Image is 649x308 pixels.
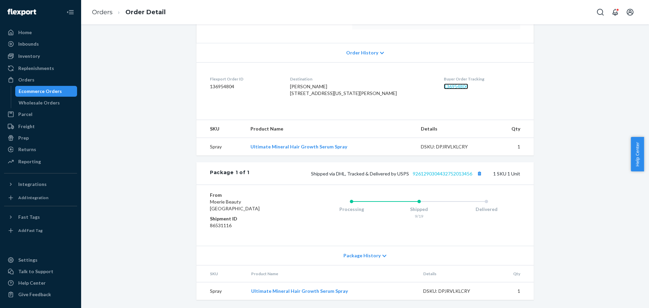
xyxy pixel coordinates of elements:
[250,144,347,149] a: Ultimate Mineral Hair Growth Serum Spray
[631,137,644,171] button: Help Center
[18,291,51,298] div: Give Feedback
[423,288,487,294] div: DSKU: DPJRVLKLCRY
[318,206,385,213] div: Processing
[4,39,77,49] a: Inbounds
[490,138,534,156] td: 1
[444,84,468,89] a: 136954804
[210,169,249,178] div: Package 1 of 1
[87,2,171,22] ol: breadcrumbs
[415,120,490,138] th: Details
[210,192,291,198] dt: From
[413,171,472,176] a: 9261290304432752013456
[453,206,520,213] div: Delivered
[245,120,415,138] th: Product Name
[18,41,39,47] div: Inbounds
[4,144,77,155] a: Returns
[18,53,40,60] div: Inventory
[18,158,41,165] div: Reporting
[210,83,279,90] dd: 136954804
[4,133,77,143] a: Prep
[18,76,34,83] div: Orders
[249,169,520,178] div: 1 SKU 1 Unit
[4,192,77,203] a: Add Integration
[7,9,36,16] img: Flexport logo
[385,206,453,213] div: Shipped
[210,199,260,211] span: Moerie Beauty [GEOGRAPHIC_DATA]
[92,8,113,16] a: Orders
[19,99,60,106] div: Wholesale Orders
[418,265,492,282] th: Details
[4,63,77,74] a: Replenishments
[15,86,77,97] a: Ecommerce Orders
[290,84,397,96] span: [PERSON_NAME] [STREET_ADDRESS][US_STATE][PERSON_NAME]
[18,268,53,275] div: Talk to Support
[421,143,484,150] div: DSKU: DPJRVLKLCRY
[4,51,77,62] a: Inventory
[4,74,77,85] a: Orders
[4,266,77,277] a: Talk to Support
[608,5,622,19] button: Open notifications
[210,222,291,229] dd: 86531116
[444,76,520,82] dt: Buyer Order Tracking
[18,65,54,72] div: Replenishments
[18,280,46,286] div: Help Center
[4,179,77,190] button: Integrations
[19,88,62,95] div: Ecommerce Orders
[196,120,245,138] th: SKU
[4,121,77,132] a: Freight
[4,255,77,265] a: Settings
[385,213,453,219] div: 9/19
[4,109,77,120] a: Parcel
[4,212,77,222] button: Fast Tags
[4,156,77,167] a: Reporting
[125,8,166,16] a: Order Detail
[251,288,348,294] a: Ultimate Mineral Hair Growth Serum Spray
[346,49,378,56] span: Order History
[492,282,534,300] td: 1
[196,138,245,156] td: Spray
[64,5,77,19] button: Close Navigation
[311,171,484,176] span: Shipped via DHL, Tracked & Delivered by USPS
[623,5,637,19] button: Open account menu
[490,120,534,138] th: Qty
[4,225,77,236] a: Add Fast Tag
[18,135,29,141] div: Prep
[15,97,77,108] a: Wholesale Orders
[492,265,534,282] th: Qty
[18,214,40,220] div: Fast Tags
[196,265,246,282] th: SKU
[18,29,32,36] div: Home
[196,282,246,300] td: Spray
[210,76,279,82] dt: Flexport Order ID
[4,278,77,288] a: Help Center
[343,252,381,259] span: Package History
[246,265,418,282] th: Product Name
[18,195,48,200] div: Add Integration
[594,5,607,19] button: Open Search Box
[290,76,433,82] dt: Destination
[18,123,35,130] div: Freight
[210,215,291,222] dt: Shipment ID
[18,257,38,263] div: Settings
[4,27,77,38] a: Home
[475,169,484,178] button: Copy tracking number
[18,181,47,188] div: Integrations
[18,146,36,153] div: Returns
[18,228,43,233] div: Add Fast Tag
[4,289,77,300] button: Give Feedback
[18,111,32,118] div: Parcel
